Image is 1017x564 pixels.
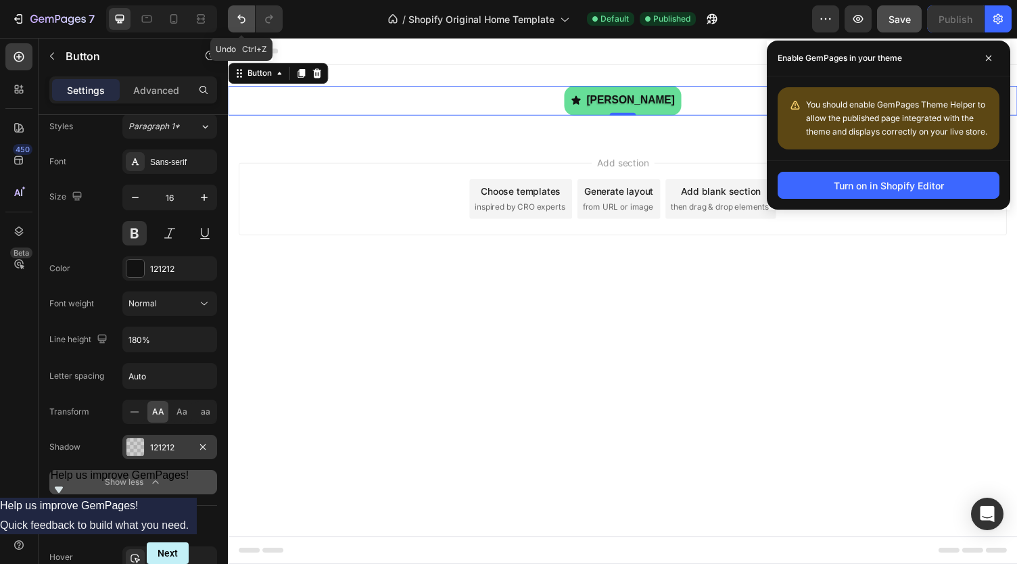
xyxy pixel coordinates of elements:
[877,5,922,32] button: Save
[51,469,189,498] button: Show survey - Help us improve GemPages!
[122,114,217,139] button: Paragraph 1*
[89,11,95,27] p: 7
[49,441,80,453] div: Shadow
[122,291,217,316] button: Normal
[366,151,437,165] div: Generate layout
[150,442,189,454] div: 121212
[123,364,216,388] input: Auto
[364,168,437,180] span: from URL or image
[201,406,210,418] span: aa
[369,55,459,74] div: Rich Text Editor. Editing area: main
[49,370,104,382] div: Letter spacing
[66,48,181,64] p: Button
[49,298,94,310] div: Font weight
[49,156,66,168] div: Font
[369,55,459,74] p: [PERSON_NAME]
[653,13,690,25] span: Published
[49,120,73,133] div: Styles
[128,298,157,308] span: Normal
[402,12,406,26] span: /
[51,469,189,481] span: Help us improve GemPages!
[834,179,944,193] div: Turn on in Shopify Editor
[465,151,548,165] div: Add blank section
[254,168,346,180] span: inspired by CRO experts
[260,151,342,165] div: Choose templates
[806,99,987,137] span: You should enable GemPages Theme Helper to allow the published page integrated with the theme and...
[927,5,984,32] button: Publish
[228,38,1017,564] iframe: Design area
[939,12,972,26] div: Publish
[49,262,70,275] div: Color
[455,168,556,180] span: then drag & drop elements
[346,49,466,80] a: Rich Text Editor. Editing area: main
[123,327,216,352] input: Auto
[49,331,110,349] div: Line height
[49,406,89,418] div: Transform
[67,83,105,97] p: Settings
[150,156,214,168] div: Sans-serif
[176,406,187,418] span: Aa
[889,14,911,25] span: Save
[10,248,32,258] div: Beta
[152,406,164,418] span: AA
[150,263,214,275] div: 121212
[778,172,999,199] button: Turn on in Shopify Editor
[228,5,283,32] div: Undo/Redo
[128,120,180,133] span: Paragraph 1*
[408,12,554,26] span: Shopify Original Home Template
[49,188,85,206] div: Size
[5,5,101,32] button: 7
[13,144,32,155] div: 450
[778,51,902,65] p: Enable GemPages in your theme
[17,30,47,43] div: Button
[600,13,629,25] span: Default
[374,121,438,135] span: Add section
[133,83,179,97] p: Advanced
[971,498,1003,530] div: Open Intercom Messenger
